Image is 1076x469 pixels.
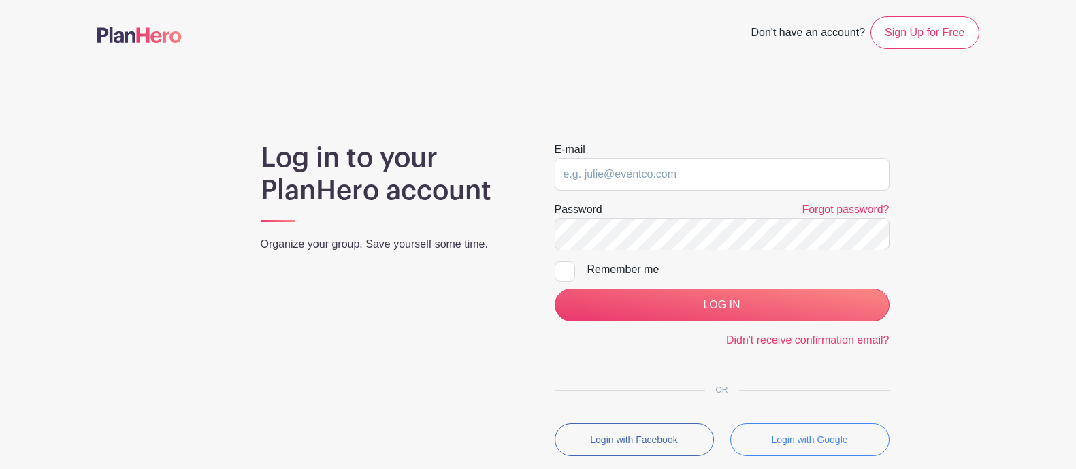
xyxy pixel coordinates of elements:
img: logo-507f7623f17ff9eddc593b1ce0a138ce2505c220e1c5a4e2b4648c50719b7d32.svg [97,27,182,43]
label: E-mail [555,142,585,158]
h1: Log in to your PlanHero account [261,142,522,207]
small: Login with Facebook [590,434,677,445]
a: Didn't receive confirmation email? [726,334,890,346]
p: Organize your group. Save yourself some time. [261,236,522,253]
span: OR [705,385,739,395]
button: Login with Facebook [555,423,714,456]
a: Sign Up for Free [870,16,979,49]
div: Remember me [587,261,890,278]
input: LOG IN [555,289,890,321]
input: e.g. julie@eventco.com [555,158,890,191]
a: Forgot password? [802,204,889,215]
button: Login with Google [730,423,890,456]
span: Don't have an account? [751,19,865,49]
small: Login with Google [771,434,847,445]
label: Password [555,201,602,218]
